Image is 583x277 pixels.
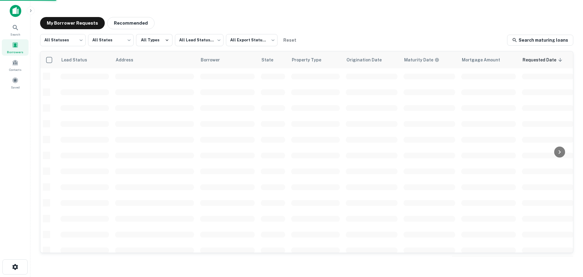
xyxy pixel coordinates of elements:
th: Requested Date [519,51,577,68]
span: Maturity dates displayed may be estimated. Please contact the lender for the most accurate maturi... [404,57,447,63]
div: All Export Statuses [226,32,278,48]
span: Lead Status [61,56,95,64]
span: Search [10,32,20,37]
iframe: Chat Widget [553,228,583,258]
th: Lead Status [57,51,112,68]
span: Contacts [9,67,21,72]
th: Mortgage Amount [458,51,519,68]
span: Saved [11,85,20,90]
button: Reset [280,34,299,46]
button: My Borrower Requests [40,17,105,29]
span: Origination Date [346,56,390,64]
th: Property Type [288,51,343,68]
span: Property Type [292,56,329,64]
div: Maturity dates displayed may be estimated. Please contact the lender for the most accurate maturi... [404,57,439,63]
span: Requested Date [523,56,564,64]
img: capitalize-icon.png [10,5,21,17]
a: Search [2,22,29,38]
h6: Maturity Date [404,57,433,63]
button: Recommended [107,17,155,29]
th: Origination Date [343,51,401,68]
th: Maturity dates displayed may be estimated. Please contact the lender for the most accurate maturi... [401,51,458,68]
div: All Statuses [40,32,86,48]
span: Mortgage Amount [462,56,508,64]
button: All Types [136,34,172,46]
span: Borrowers [7,50,23,54]
a: Borrowers [2,39,29,56]
th: Address [112,51,197,68]
a: Saved [2,74,29,91]
th: Borrower [197,51,258,68]
span: State [261,56,281,64]
div: All Lead Statuses [175,32,223,48]
span: Address [116,56,141,64]
div: All States [88,32,134,48]
span: Borrower [201,56,228,64]
a: Search maturing loans [507,35,573,46]
a: Contacts [2,57,29,73]
th: State [258,51,288,68]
